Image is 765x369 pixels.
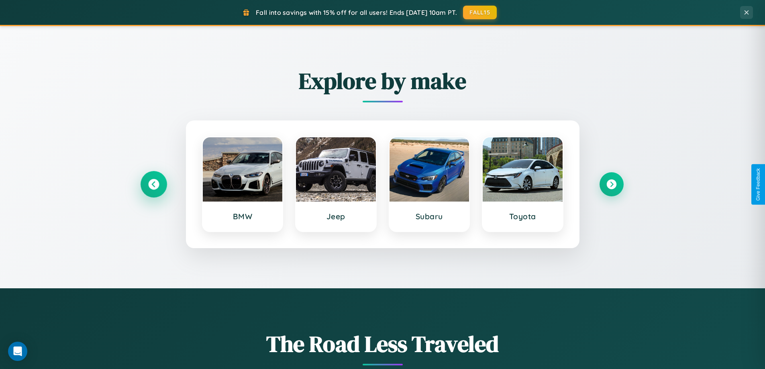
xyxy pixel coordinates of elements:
[463,6,497,19] button: FALL15
[755,168,761,201] div: Give Feedback
[304,212,368,221] h3: Jeep
[491,212,555,221] h3: Toyota
[211,212,275,221] h3: BMW
[398,212,461,221] h3: Subaru
[8,342,27,361] div: Open Intercom Messenger
[142,328,624,359] h1: The Road Less Traveled
[256,8,457,16] span: Fall into savings with 15% off for all users! Ends [DATE] 10am PT.
[142,65,624,96] h2: Explore by make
